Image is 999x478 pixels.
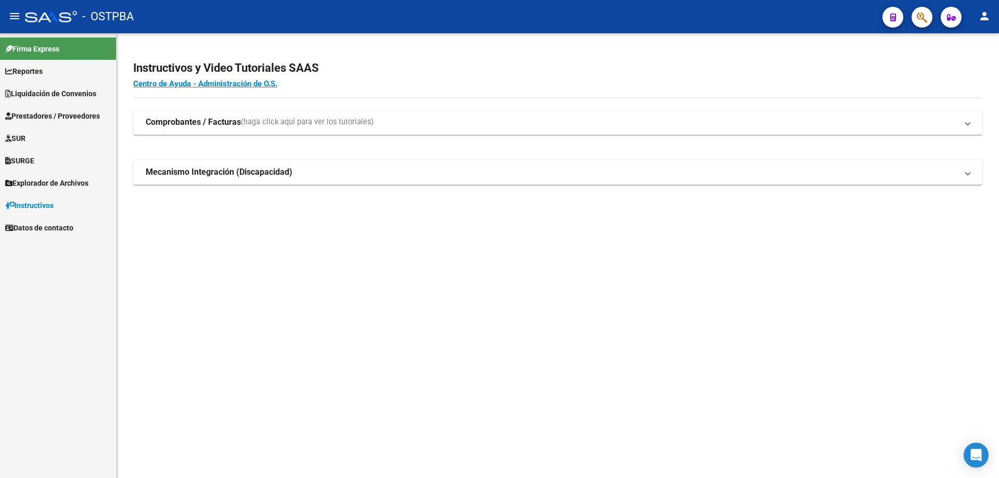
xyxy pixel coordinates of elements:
a: Centro de Ayuda - Administración de O.S. [133,79,277,88]
h2: Instructivos y Video Tutoriales SAAS [133,58,982,78]
strong: Comprobantes / Facturas [146,117,241,128]
span: Liquidación de Convenios [5,88,96,99]
span: Datos de contacto [5,222,73,234]
span: SUR [5,133,25,144]
span: Instructivos [5,200,54,211]
span: (haga click aquí para ver los tutoriales) [241,117,374,128]
span: SURGE [5,155,34,166]
div: Open Intercom Messenger [964,443,989,468]
strong: Mecanismo Integración (Discapacidad) [146,166,292,178]
mat-expansion-panel-header: Comprobantes / Facturas(haga click aquí para ver los tutoriales) [133,110,982,135]
mat-icon: menu [8,10,21,22]
mat-expansion-panel-header: Mecanismo Integración (Discapacidad) [133,160,982,185]
span: Prestadores / Proveedores [5,110,100,122]
span: Explorador de Archivos [5,177,88,189]
span: Firma Express [5,43,59,55]
mat-icon: person [978,10,991,22]
span: - OSTPBA [82,5,134,28]
span: Reportes [5,66,43,77]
